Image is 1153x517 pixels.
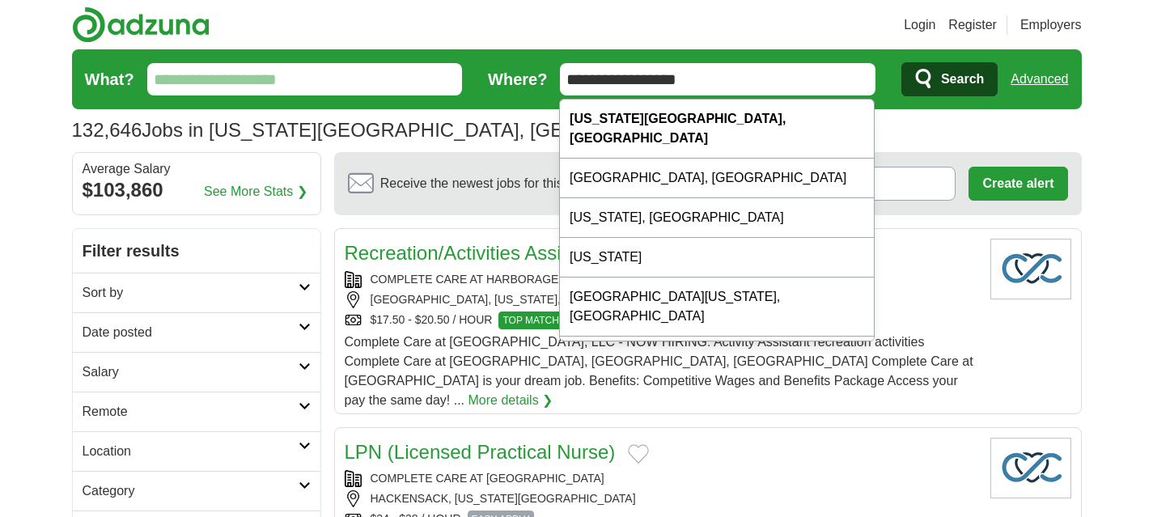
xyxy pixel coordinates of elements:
div: Average Salary [83,163,311,176]
h2: Remote [83,402,299,422]
a: Employers [1020,15,1082,35]
a: Advanced [1011,63,1068,95]
h2: Sort by [83,283,299,303]
img: Company logo [990,239,1071,299]
h2: Category [83,481,299,501]
span: TOP MATCH [498,311,562,329]
h1: Jobs in [US_STATE][GEOGRAPHIC_DATA], [GEOGRAPHIC_DATA] [72,119,732,141]
span: Complete Care at [GEOGRAPHIC_DATA], LLC - NOW HIRING: Activity Assistant recreation activities Co... [345,335,973,407]
a: Recreation/Activities Assistant [345,242,604,264]
h2: Salary [83,362,299,382]
a: Salary [73,352,320,392]
div: $17.50 - $20.50 / HOUR [345,311,977,329]
a: LPN (Licensed Practical Nurse) [345,441,616,463]
h2: Location [83,442,299,461]
a: Date posted [73,312,320,352]
div: HACKENSACK, [US_STATE][GEOGRAPHIC_DATA] [345,490,977,507]
div: COMPLETE CARE AT [GEOGRAPHIC_DATA] [345,470,977,487]
a: See More Stats ❯ [204,182,307,201]
div: [US_STATE], [GEOGRAPHIC_DATA] [560,198,874,238]
a: Category [73,471,320,511]
a: Remote [73,392,320,431]
label: Where? [488,67,547,91]
span: Receive the newest jobs for this search : [380,174,657,193]
button: Search [901,62,998,96]
h2: Filter results [73,229,320,273]
div: [US_STATE] [560,238,874,278]
label: What? [85,67,134,91]
a: Register [948,15,997,35]
div: $103,860 [83,176,311,205]
span: Search [941,63,984,95]
div: [GEOGRAPHIC_DATA], [GEOGRAPHIC_DATA] [560,159,874,198]
div: COMPLETE CARE AT HARBORAGE, LLC [345,271,977,288]
button: Add to favorite jobs [628,444,649,464]
h2: Date posted [83,323,299,342]
a: Location [73,431,320,471]
div: [GEOGRAPHIC_DATA], [US_STATE], 07047 [345,291,977,308]
strong: [US_STATE][GEOGRAPHIC_DATA], [GEOGRAPHIC_DATA] [570,112,786,145]
a: Sort by [73,273,320,312]
a: More details ❯ [468,391,553,410]
div: [GEOGRAPHIC_DATA][US_STATE], [GEOGRAPHIC_DATA] [560,278,874,337]
span: 132,646 [72,116,142,145]
a: Login [904,15,935,35]
img: Company logo [990,438,1071,498]
img: Adzuna logo [72,6,210,43]
div: [US_STATE][GEOGRAPHIC_DATA][PERSON_NAME], [GEOGRAPHIC_DATA] [560,337,874,396]
button: Create alert [969,167,1067,201]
